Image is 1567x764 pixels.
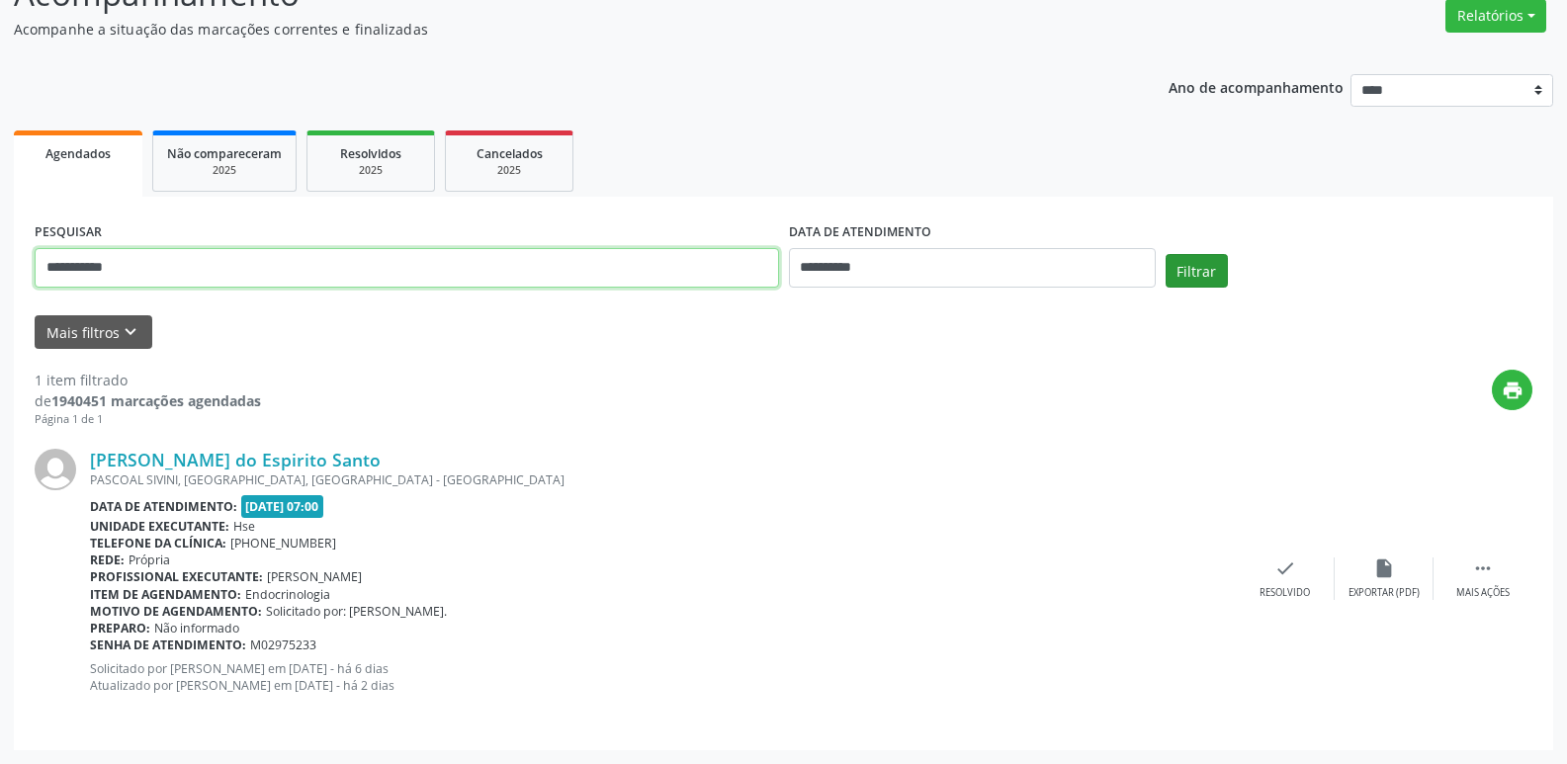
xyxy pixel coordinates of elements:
span: Hse [233,518,255,535]
span: [DATE] 07:00 [241,495,324,518]
b: Item de agendamento: [90,586,241,603]
a: [PERSON_NAME] do Espirito Santo [90,449,381,470]
span: Não compareceram [167,145,282,162]
div: Página 1 de 1 [35,411,261,428]
strong: 1940451 marcações agendadas [51,391,261,410]
i:  [1472,557,1494,579]
b: Profissional executante: [90,568,263,585]
div: Exportar (PDF) [1349,586,1420,600]
b: Data de atendimento: [90,498,237,515]
div: PASCOAL SIVINI, [GEOGRAPHIC_DATA], [GEOGRAPHIC_DATA] - [GEOGRAPHIC_DATA] [90,471,1236,488]
b: Unidade executante: [90,518,229,535]
span: Própria [129,552,170,568]
span: [PHONE_NUMBER] [230,535,336,552]
div: Mais ações [1456,586,1510,600]
p: Acompanhe a situação das marcações correntes e finalizadas [14,19,1091,40]
label: PESQUISAR [35,217,102,248]
div: 2025 [321,163,420,178]
div: Resolvido [1260,586,1310,600]
b: Preparo: [90,620,150,637]
div: 2025 [460,163,559,178]
span: Solicitado por: [PERSON_NAME]. [266,603,447,620]
div: de [35,390,261,411]
button: Mais filtroskeyboard_arrow_down [35,315,152,350]
i: keyboard_arrow_down [120,321,141,343]
i: insert_drive_file [1373,557,1395,579]
button: Filtrar [1166,254,1228,288]
span: M02975233 [250,637,316,653]
span: Resolvidos [340,145,401,162]
b: Motivo de agendamento: [90,603,262,620]
div: 1 item filtrado [35,370,261,390]
p: Solicitado por [PERSON_NAME] em [DATE] - há 6 dias Atualizado por [PERSON_NAME] em [DATE] - há 2 ... [90,660,1236,694]
i: print [1502,380,1523,401]
b: Telefone da clínica: [90,535,226,552]
span: Agendados [45,145,111,162]
i: check [1274,557,1296,579]
button: print [1492,370,1532,410]
span: Endocrinologia [245,586,330,603]
p: Ano de acompanhamento [1169,74,1344,99]
b: Rede: [90,552,125,568]
b: Senha de atendimento: [90,637,246,653]
div: 2025 [167,163,282,178]
span: [PERSON_NAME] [267,568,362,585]
span: Cancelados [477,145,543,162]
label: DATA DE ATENDIMENTO [789,217,931,248]
img: img [35,449,76,490]
span: Não informado [154,620,239,637]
